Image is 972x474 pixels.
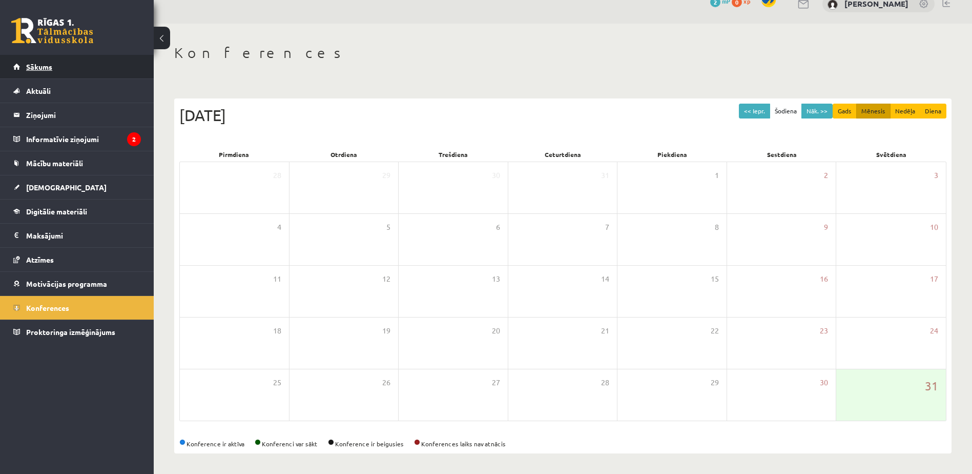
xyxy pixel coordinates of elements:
span: 2 [824,170,828,181]
div: Ceturtdiena [508,147,618,162]
span: Sākums [26,62,52,71]
button: Nāk. >> [801,104,833,118]
a: Maksājumi [13,224,141,247]
span: 31 [925,377,938,394]
i: 2 [127,132,141,146]
span: 27 [492,377,500,388]
span: 14 [601,273,609,285]
div: Svētdiena [837,147,946,162]
h1: Konferences [174,44,952,62]
div: Piekdiena [617,147,727,162]
span: 5 [386,222,390,233]
button: Mēnesis [856,104,891,118]
span: 16 [820,273,828,285]
a: Konferences [13,296,141,320]
span: 9 [824,222,828,233]
span: Konferences [26,303,69,312]
span: 30 [820,377,828,388]
span: Motivācijas programma [26,279,107,288]
span: 4 [277,222,281,233]
div: Trešdiena [399,147,508,162]
div: Otrdiena [289,147,399,162]
span: 8 [715,222,719,233]
div: Sestdiena [727,147,837,162]
span: 10 [930,222,938,233]
div: [DATE] [179,104,946,127]
a: Mācību materiāli [13,151,141,175]
span: 3 [934,170,938,181]
a: Motivācijas programma [13,272,141,295]
span: 15 [711,273,719,285]
a: Atzīmes [13,248,141,271]
span: Digitālie materiāli [26,207,87,216]
legend: Informatīvie ziņojumi [26,127,141,151]
a: Proktoringa izmēģinājums [13,320,141,344]
a: Ziņojumi [13,103,141,127]
div: Pirmdiena [179,147,289,162]
a: Aktuāli [13,79,141,103]
span: 29 [382,170,390,181]
span: Proktoringa izmēģinājums [26,327,115,337]
span: 19 [382,325,390,337]
span: Atzīmes [26,255,54,264]
span: Mācību materiāli [26,159,83,168]
span: 21 [601,325,609,337]
span: 30 [492,170,500,181]
button: Nedēļa [890,104,920,118]
legend: Ziņojumi [26,103,141,127]
span: 28 [273,170,281,181]
button: Diena [920,104,946,118]
span: Aktuāli [26,86,51,95]
span: 31 [601,170,609,181]
span: 13 [492,273,500,285]
span: 28 [601,377,609,388]
span: 23 [820,325,828,337]
span: 12 [382,273,390,285]
span: 6 [496,222,500,233]
button: << Iepr. [739,104,770,118]
span: 25 [273,377,281,388]
span: 1 [715,170,719,181]
a: [DEMOGRAPHIC_DATA] [13,175,141,199]
span: 17 [930,273,938,285]
button: Šodiena [770,104,802,118]
span: 20 [492,325,500,337]
div: Konference ir aktīva Konferenci var sākt Konference ir beigusies Konferences laiks nav atnācis [179,439,946,448]
span: 24 [930,325,938,337]
span: 18 [273,325,281,337]
span: [DEMOGRAPHIC_DATA] [26,183,107,192]
span: 26 [382,377,390,388]
a: Informatīvie ziņojumi2 [13,127,141,151]
span: 7 [605,222,609,233]
span: 29 [711,377,719,388]
a: Digitālie materiāli [13,200,141,223]
legend: Maksājumi [26,224,141,247]
a: Rīgas 1. Tālmācības vidusskola [11,18,93,44]
button: Gads [833,104,857,118]
span: 11 [273,273,281,285]
a: Sākums [13,55,141,78]
span: 22 [711,325,719,337]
